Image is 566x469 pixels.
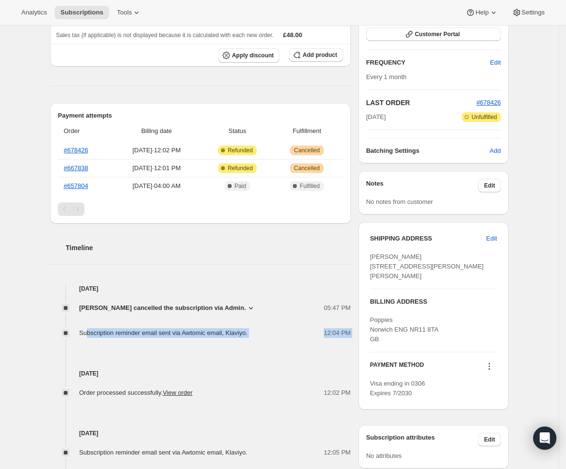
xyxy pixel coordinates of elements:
h2: Timeline [66,243,351,253]
span: [PERSON_NAME] [STREET_ADDRESS][PERSON_NAME][PERSON_NAME] [370,253,484,280]
span: Subscriptions [60,9,103,16]
span: Visa ending in 0306 Expires 7/2030 [370,380,425,397]
h3: BILLING ADDRESS [370,297,497,307]
span: Add product [303,51,337,59]
span: Cancelled [294,164,319,172]
button: Apply discount [219,48,280,63]
h4: [DATE] [50,369,351,378]
a: #678426 [476,99,501,106]
span: Fulfilled [300,182,319,190]
button: [PERSON_NAME] cancelled the subscription via Admin. [79,303,256,313]
span: £48.00 [283,31,303,39]
h2: LAST ORDER [366,98,477,107]
span: Paid [235,182,246,190]
span: Subscription reminder email sent via Awtomic email, Klaviyo. [79,329,248,336]
span: [PERSON_NAME] cancelled the subscription via Admin. [79,303,246,313]
span: Every 1 month [366,73,407,80]
span: Billing date [115,126,198,136]
div: Open Intercom Messenger [533,427,556,450]
h2: FREQUENCY [366,58,490,67]
span: Poppies Norwich ENG NR11 8TA GB [370,316,439,343]
h4: [DATE] [50,284,351,294]
button: Edit [484,55,507,70]
h3: Notes [366,179,479,192]
th: Order [58,121,112,142]
a: #678426 [64,147,88,154]
span: Order processed successfully. [79,389,193,396]
span: Status [204,126,271,136]
span: No notes from customer [366,198,433,205]
button: Edit [478,179,501,192]
span: Add [490,146,501,156]
span: Refunded [228,147,253,154]
span: Settings [522,9,545,16]
span: Refunded [228,164,253,172]
button: #678426 [476,98,501,107]
span: Fulfillment [276,126,337,136]
span: [DATE] · 12:02 PM [115,146,198,155]
span: [DATE] · 12:01 PM [115,163,198,173]
h6: Batching Settings [366,146,490,156]
span: Edit [490,58,501,67]
span: Unfulfilled [471,113,497,121]
button: Subscriptions [55,6,109,19]
h3: SHIPPING ADDRESS [370,234,486,243]
span: Subscription reminder email sent via Awtomic email, Klaviyo. [79,449,248,456]
a: #667838 [64,164,88,172]
span: 12:04 PM [324,328,351,338]
button: Tools [111,6,147,19]
h3: PAYMENT METHOD [370,361,424,374]
button: Settings [506,6,551,19]
span: 12:05 PM [324,448,351,457]
button: Help [460,6,504,19]
button: Add [484,143,507,159]
span: [DATE] [366,112,386,122]
h4: [DATE] [50,429,351,438]
span: Tools [117,9,132,16]
h2: Payment attempts [58,111,343,121]
span: Sales tax (if applicable) is not displayed because it is calculated with each new order. [56,32,274,39]
span: No attributes [366,452,402,459]
span: [DATE] · 04:00 AM [115,181,198,191]
span: Apply discount [232,52,274,59]
span: Edit [484,436,495,443]
span: Help [475,9,488,16]
a: #657804 [64,182,88,189]
span: 12:02 PM [324,388,351,398]
button: Customer Portal [366,27,501,41]
nav: Pagination [58,202,343,216]
h3: Subscription attributes [366,433,479,446]
span: Edit [486,234,497,243]
span: Customer Portal [415,30,460,38]
button: Add product [289,48,343,62]
button: Edit [481,231,503,246]
span: Cancelled [294,147,319,154]
button: Analytics [15,6,53,19]
span: Edit [484,182,495,189]
span: 05:47 PM [324,303,351,313]
button: Edit [478,433,501,446]
span: Analytics [21,9,47,16]
a: View order [163,389,193,396]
